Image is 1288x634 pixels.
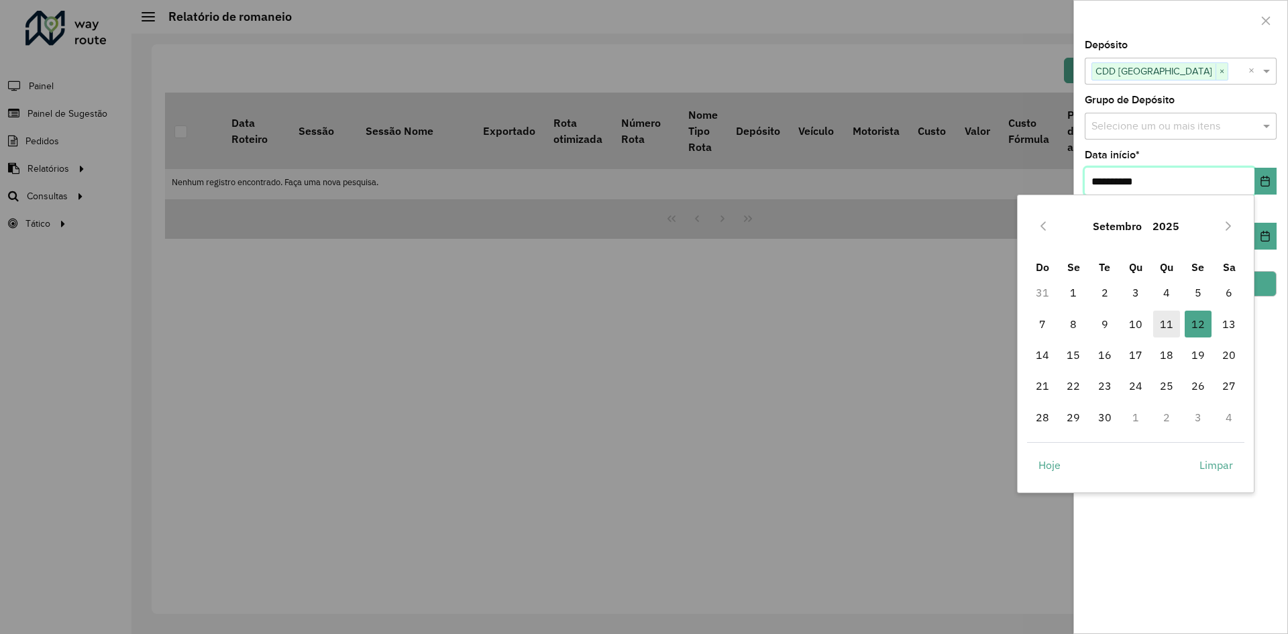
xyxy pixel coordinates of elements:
span: Limpar [1199,457,1233,473]
span: 22 [1060,372,1087,399]
span: Se [1067,260,1080,274]
span: × [1216,64,1228,80]
td: 17 [1120,339,1151,370]
span: 23 [1091,372,1118,399]
button: Choose Month [1087,210,1147,242]
span: Qu [1129,260,1142,274]
td: 18 [1151,339,1182,370]
span: Te [1099,260,1110,274]
span: 8 [1060,311,1087,337]
button: Next Month [1218,215,1239,237]
td: 5 [1183,277,1214,308]
td: 19 [1183,339,1214,370]
td: 23 [1089,370,1120,401]
td: 7 [1027,309,1058,339]
span: Sa [1223,260,1236,274]
td: 9 [1089,309,1120,339]
span: 27 [1216,372,1242,399]
span: 25 [1153,372,1180,399]
span: 10 [1122,311,1149,337]
span: 20 [1216,341,1242,368]
span: Se [1191,260,1204,274]
label: Depósito [1085,37,1128,53]
td: 8 [1058,309,1089,339]
td: 1 [1058,277,1089,308]
td: 4 [1214,402,1244,433]
td: 14 [1027,339,1058,370]
td: 28 [1027,402,1058,433]
span: 7 [1029,311,1056,337]
span: 2 [1091,279,1118,306]
span: 14 [1029,341,1056,368]
span: CDD [GEOGRAPHIC_DATA] [1092,63,1216,79]
span: 15 [1060,341,1087,368]
span: 5 [1185,279,1212,306]
span: Qu [1160,260,1173,274]
td: 22 [1058,370,1089,401]
td: 12 [1183,309,1214,339]
span: 17 [1122,341,1149,368]
span: Hoje [1038,457,1061,473]
td: 30 [1089,402,1120,433]
td: 6 [1214,277,1244,308]
span: 21 [1029,372,1056,399]
span: 16 [1091,341,1118,368]
td: 4 [1151,277,1182,308]
label: Grupo de Depósito [1085,92,1175,108]
td: 2 [1089,277,1120,308]
span: 3 [1122,279,1149,306]
td: 29 [1058,402,1089,433]
span: Clear all [1248,63,1260,79]
td: 20 [1214,339,1244,370]
button: Choose Date [1254,168,1277,195]
span: 19 [1185,341,1212,368]
span: 30 [1091,404,1118,431]
span: 26 [1185,372,1212,399]
td: 10 [1120,309,1151,339]
span: 1 [1060,279,1087,306]
button: Choose Date [1254,223,1277,250]
span: 24 [1122,372,1149,399]
span: 9 [1091,311,1118,337]
span: 6 [1216,279,1242,306]
td: 16 [1089,339,1120,370]
button: Previous Month [1032,215,1054,237]
td: 2 [1151,402,1182,433]
td: 11 [1151,309,1182,339]
td: 21 [1027,370,1058,401]
span: 12 [1185,311,1212,337]
span: 4 [1153,279,1180,306]
div: Choose Date [1017,195,1254,492]
span: 18 [1153,341,1180,368]
span: 29 [1060,404,1087,431]
label: Data início [1085,147,1140,163]
td: 31 [1027,277,1058,308]
span: 13 [1216,311,1242,337]
span: Do [1036,260,1049,274]
td: 27 [1214,370,1244,401]
td: 13 [1214,309,1244,339]
td: 25 [1151,370,1182,401]
td: 1 [1120,402,1151,433]
button: Limpar [1188,452,1244,478]
span: 28 [1029,404,1056,431]
td: 24 [1120,370,1151,401]
td: 26 [1183,370,1214,401]
td: 3 [1183,402,1214,433]
span: 11 [1153,311,1180,337]
button: Hoje [1027,452,1072,478]
td: 3 [1120,277,1151,308]
td: 15 [1058,339,1089,370]
button: Choose Year [1147,210,1185,242]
